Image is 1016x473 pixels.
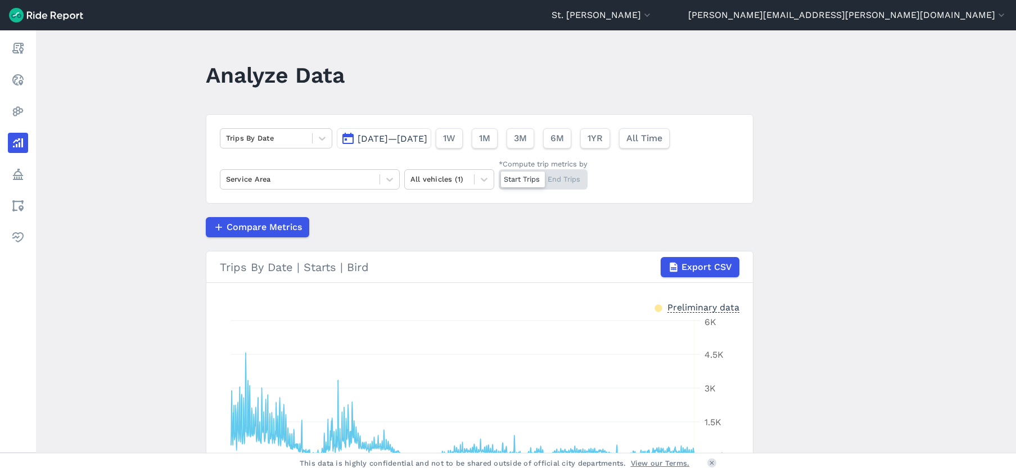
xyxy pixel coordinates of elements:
tspan: 6K [705,317,716,327]
div: Trips By Date | Starts | Bird [220,257,739,277]
button: 3M [507,128,534,148]
button: 1M [472,128,498,148]
div: Preliminary data [667,301,739,313]
a: Analyze [8,133,28,153]
button: [DATE]—[DATE] [337,128,431,148]
button: [PERSON_NAME][EMAIL_ADDRESS][PERSON_NAME][DOMAIN_NAME] [688,8,1007,22]
button: St. [PERSON_NAME] [552,8,653,22]
tspan: 0 trips [705,451,733,461]
span: [DATE]—[DATE] [358,133,427,144]
a: View our Terms. [631,458,690,469]
a: Realtime [8,70,28,90]
a: Report [8,38,28,58]
a: Heatmaps [8,101,28,121]
span: Compare Metrics [227,220,302,234]
span: 1YR [588,132,603,145]
div: *Compute trip metrics by [499,159,588,169]
a: Areas [8,196,28,216]
a: Health [8,227,28,247]
button: Compare Metrics [206,217,309,237]
span: 1M [479,132,490,145]
a: Policy [8,164,28,184]
span: All Time [626,132,662,145]
span: 1W [443,132,455,145]
h1: Analyze Data [206,60,345,91]
button: Export CSV [661,257,739,277]
button: 6M [543,128,571,148]
tspan: 4.5K [705,349,724,360]
img: Ride Report [9,8,83,22]
button: 1W [436,128,463,148]
button: All Time [619,128,670,148]
span: 3M [514,132,527,145]
span: Export CSV [681,260,732,274]
tspan: 3K [705,383,716,394]
tspan: 1.5K [705,417,721,427]
button: 1YR [580,128,610,148]
span: 6M [550,132,564,145]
